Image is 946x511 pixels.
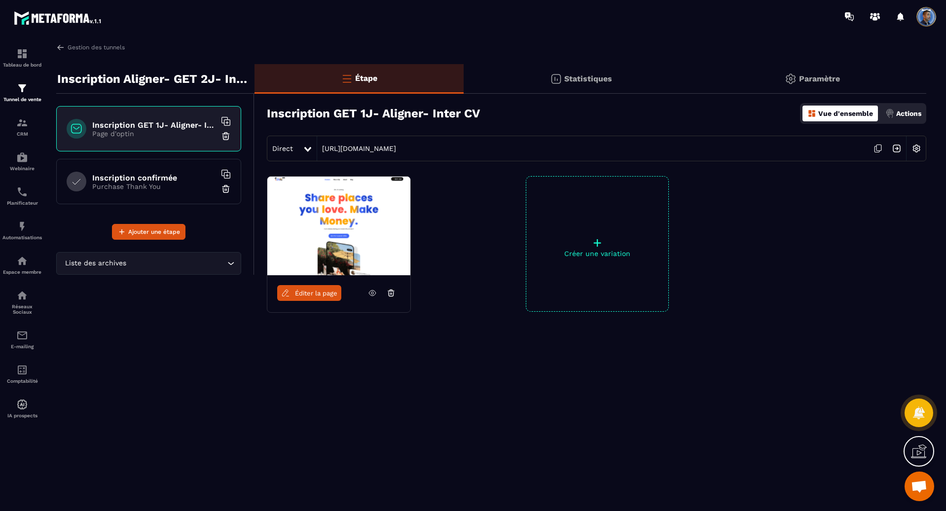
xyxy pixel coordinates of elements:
[16,220,28,232] img: automations
[2,344,42,349] p: E-mailing
[16,290,28,301] img: social-network
[16,329,28,341] img: email
[16,82,28,94] img: formation
[2,75,42,109] a: formationformationTunnel de vente
[221,184,231,194] img: trash
[2,413,42,418] p: IA prospects
[2,282,42,322] a: social-networksocial-networkRéseaux Sociaux
[16,117,28,129] img: formation
[16,399,28,410] img: automations
[272,145,293,152] span: Direct
[2,40,42,75] a: formationformationTableau de bord
[267,107,480,120] h3: Inscription GET 1J- Aligner- Inter CV
[341,73,353,84] img: bars-o.4a397970.svg
[14,9,103,27] img: logo
[317,145,396,152] a: [URL][DOMAIN_NAME]
[564,74,612,83] p: Statistiques
[2,109,42,144] a: formationformationCRM
[2,269,42,275] p: Espace membre
[92,130,216,138] p: Page d'optin
[56,43,65,52] img: arrow
[885,109,894,118] img: actions.d6e523a2.png
[2,235,42,240] p: Automatisations
[57,69,247,89] p: Inscription Aligner- GET 2J- Inter CV - Copy
[907,139,926,158] img: setting-w.858f3a88.svg
[785,73,797,85] img: setting-gr.5f69749f.svg
[2,322,42,357] a: emailemailE-mailing
[16,364,28,376] img: accountant
[128,227,180,237] span: Ajouter une étape
[2,213,42,248] a: automationsautomationsAutomatisations
[2,357,42,391] a: accountantaccountantComptabilité
[2,131,42,137] p: CRM
[92,182,216,190] p: Purchase Thank You
[2,62,42,68] p: Tableau de bord
[526,250,668,257] p: Créer une variation
[92,120,216,130] h6: Inscription GET 1J- Aligner- Inter CV
[16,255,28,267] img: automations
[277,285,341,301] a: Éditer la page
[295,290,337,297] span: Éditer la page
[267,177,410,275] img: image
[2,144,42,179] a: automationsautomationsWebinaire
[92,173,216,182] h6: Inscription confirmée
[550,73,562,85] img: stats.20deebd0.svg
[56,43,125,52] a: Gestion des tunnels
[887,139,906,158] img: arrow-next.bcc2205e.svg
[2,304,42,315] p: Réseaux Sociaux
[355,73,377,83] p: Étape
[896,109,921,117] p: Actions
[16,186,28,198] img: scheduler
[2,166,42,171] p: Webinaire
[2,179,42,213] a: schedulerschedulerPlanificateur
[16,151,28,163] img: automations
[221,131,231,141] img: trash
[2,378,42,384] p: Comptabilité
[112,224,185,240] button: Ajouter une étape
[905,472,934,501] a: Ouvrir le chat
[807,109,816,118] img: dashboard-orange.40269519.svg
[16,48,28,60] img: formation
[2,248,42,282] a: automationsautomationsEspace membre
[818,109,873,117] p: Vue d'ensemble
[63,258,128,269] span: Liste des archives
[2,200,42,206] p: Planificateur
[2,97,42,102] p: Tunnel de vente
[799,74,840,83] p: Paramètre
[526,236,668,250] p: +
[56,252,241,275] div: Search for option
[128,258,225,269] input: Search for option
